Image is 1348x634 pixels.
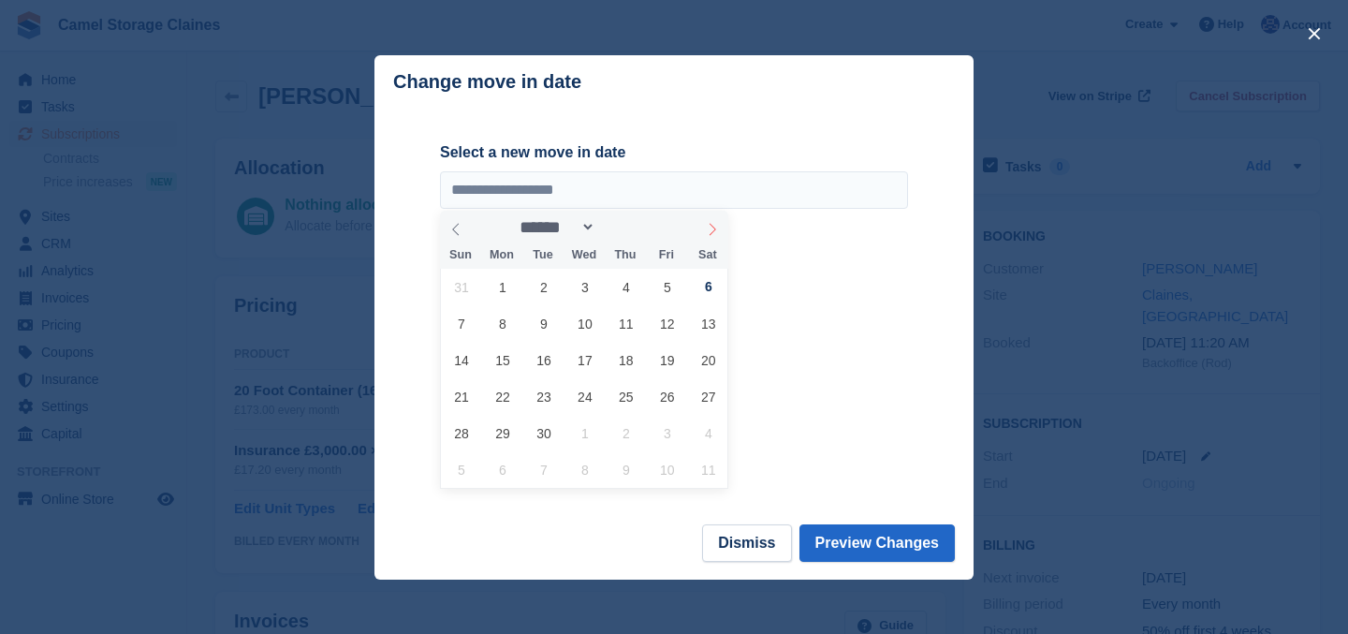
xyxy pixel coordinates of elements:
span: September 5, 2025 [649,269,685,305]
span: Sat [687,249,728,261]
span: October 7, 2025 [525,451,562,488]
span: Fri [646,249,687,261]
span: Wed [564,249,605,261]
span: September 12, 2025 [649,305,685,342]
span: October 4, 2025 [690,415,726,451]
span: September 8, 2025 [484,305,520,342]
span: October 3, 2025 [649,415,685,451]
button: close [1299,19,1329,49]
span: September 29, 2025 [484,415,520,451]
label: Select a new move in date [440,141,908,164]
span: September 11, 2025 [608,305,644,342]
span: September 24, 2025 [566,378,603,415]
span: October 10, 2025 [649,451,685,488]
span: September 16, 2025 [525,342,562,378]
span: September 21, 2025 [443,378,479,415]
button: Preview Changes [799,524,956,562]
span: September 10, 2025 [566,305,603,342]
span: September 26, 2025 [649,378,685,415]
span: September 13, 2025 [690,305,726,342]
span: September 14, 2025 [443,342,479,378]
span: September 18, 2025 [608,342,644,378]
span: September 7, 2025 [443,305,479,342]
span: October 11, 2025 [690,451,726,488]
span: Sun [440,249,481,261]
span: September 6, 2025 [690,269,726,305]
span: October 5, 2025 [443,451,479,488]
span: September 25, 2025 [608,378,644,415]
span: August 31, 2025 [443,269,479,305]
span: September 1, 2025 [484,269,520,305]
span: September 23, 2025 [525,378,562,415]
select: Month [514,217,596,237]
span: Thu [605,249,646,261]
p: Change move in date [393,71,581,93]
span: September 30, 2025 [525,415,562,451]
span: October 6, 2025 [484,451,520,488]
input: Year [595,217,654,237]
span: Tue [522,249,564,261]
span: September 20, 2025 [690,342,726,378]
span: September 27, 2025 [690,378,726,415]
span: September 3, 2025 [566,269,603,305]
span: September 28, 2025 [443,415,479,451]
span: October 9, 2025 [608,451,644,488]
span: September 4, 2025 [608,269,644,305]
span: October 8, 2025 [566,451,603,488]
span: September 2, 2025 [525,269,562,305]
span: September 15, 2025 [484,342,520,378]
span: October 1, 2025 [566,415,603,451]
span: Mon [481,249,522,261]
button: Dismiss [702,524,791,562]
span: September 19, 2025 [649,342,685,378]
span: September 17, 2025 [566,342,603,378]
span: October 2, 2025 [608,415,644,451]
span: September 22, 2025 [484,378,520,415]
span: September 9, 2025 [525,305,562,342]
